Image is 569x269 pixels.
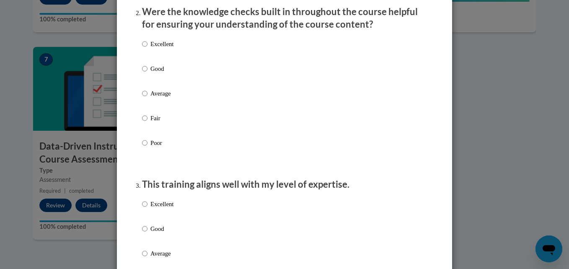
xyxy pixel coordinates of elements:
[142,178,427,191] p: This training aligns well with my level of expertise.
[142,89,147,98] input: Average
[150,89,173,98] p: Average
[142,199,147,209] input: Excellent
[150,199,173,209] p: Excellent
[150,249,173,258] p: Average
[150,138,173,147] p: Poor
[142,39,147,49] input: Excellent
[142,224,147,233] input: Good
[150,39,173,49] p: Excellent
[150,64,173,73] p: Good
[142,249,147,258] input: Average
[142,64,147,73] input: Good
[142,114,147,123] input: Fair
[150,114,173,123] p: Fair
[142,138,147,147] input: Poor
[142,5,427,31] p: Were the knowledge checks built in throughout the course helpful for ensuring your understanding ...
[150,224,173,233] p: Good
